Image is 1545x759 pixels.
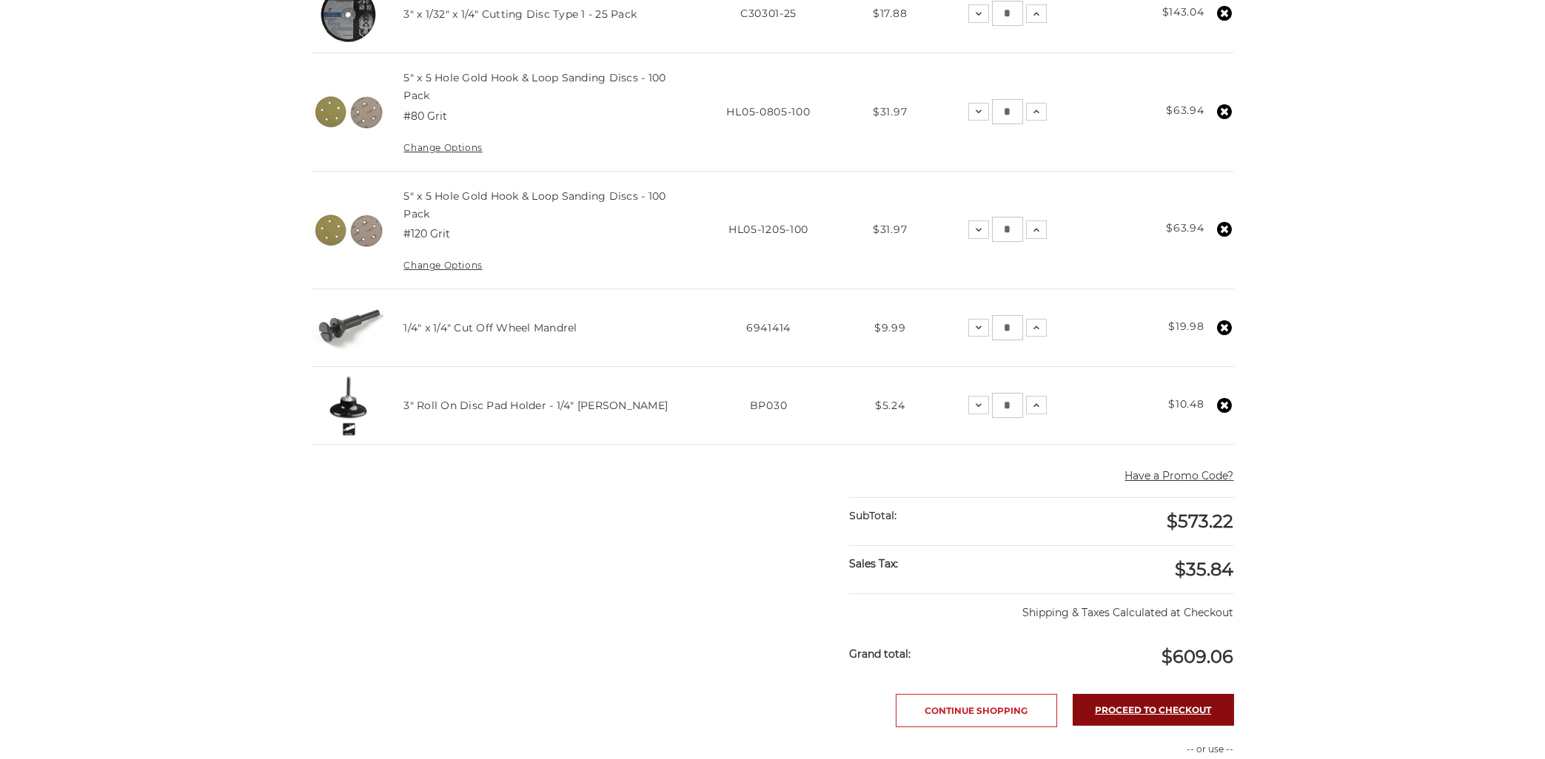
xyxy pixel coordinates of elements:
[750,399,788,412] span: BP030
[1166,104,1204,117] strong: $63.94
[992,99,1023,124] input: 5" x 5 Hole Gold Hook & Loop Sanding Discs - 100 Pack Quantity:
[873,7,907,20] span: $17.88
[403,399,668,412] a: 3" Roll On Disc Pad Holder - 1/4" [PERSON_NAME]
[849,498,1042,534] div: SubTotal:
[875,399,905,412] span: $5.24
[849,593,1233,621] p: Shipping & Taxes Calculated at Checkout
[403,142,482,153] a: Change Options
[873,105,907,118] span: $31.97
[873,223,907,236] span: $31.97
[1167,510,1234,532] span: $573.22
[1125,468,1234,484] button: Have a Promo Code?
[1162,646,1234,667] span: $609.06
[740,7,797,20] span: C30301-25
[1176,559,1234,580] span: $35.84
[1168,397,1204,411] strong: $10.48
[403,260,482,271] a: Change Options
[1168,320,1204,333] strong: $19.98
[992,217,1023,242] input: 5" x 5 Hole Gold Hook & Loop Sanding Discs - 100 Pack Quantity:
[403,109,447,124] dd: #80 Grit
[874,321,906,334] span: $9.99
[403,321,577,334] a: 1/4" x 1/4" Cut Off Wheel Mandrel
[746,321,791,334] span: 6941414
[896,694,1057,727] a: Continue Shopping
[312,368,386,442] img: 3" Roll On Disc Pad Holder - 1/4" Shank
[849,557,898,570] strong: Sales Tax:
[312,291,386,365] img: 1/4" inch x 1/4" inch mandrel
[403,189,666,220] a: 5" x 5 Hole Gold Hook & Loop Sanding Discs - 100 Pack
[728,223,808,236] span: HL05-1205-100
[1073,694,1234,726] a: Proceed to checkout
[849,647,911,661] strong: Grand total:
[1162,5,1204,18] strong: $143.04
[312,193,386,267] img: 5 inch 5 hole hook and loop sanding disc
[992,1,1023,26] input: 3" x 1/32" x 1/4" Cutting Disc Type 1 - 25 Pack Quantity:
[1049,743,1234,756] p: -- or use --
[726,105,810,118] span: HL05-0805-100
[403,71,666,102] a: 5" x 5 Hole Gold Hook & Loop Sanding Discs - 100 Pack
[1166,221,1204,235] strong: $63.94
[992,315,1023,340] input: 1/4" x 1/4" Cut Off Wheel Mandrel Quantity:
[403,7,637,21] a: 3" x 1/32" x 1/4" Cutting Disc Type 1 - 25 Pack
[312,75,386,149] img: 5 inch 5 hole hook and loop sanding disc
[992,393,1023,418] input: 3" Roll On Disc Pad Holder - 1/4" Shank Quantity:
[403,226,450,242] dd: #120 Grit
